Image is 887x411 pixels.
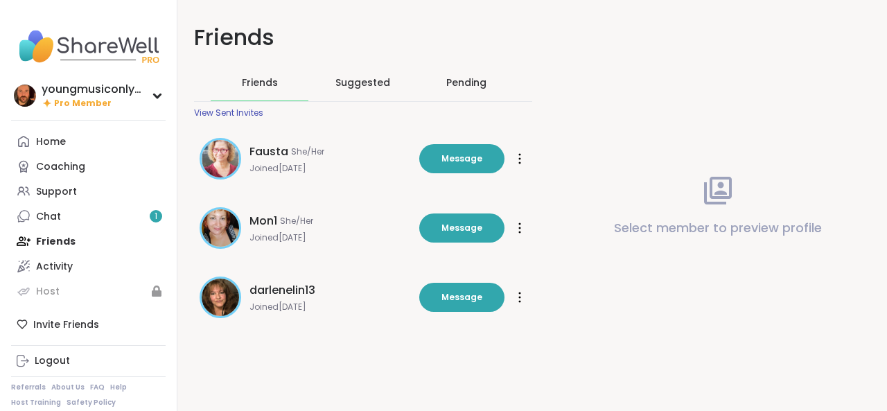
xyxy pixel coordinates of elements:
[11,179,166,204] a: Support
[110,383,127,392] a: Help
[35,354,70,368] div: Logout
[419,213,504,243] button: Message
[249,282,315,299] span: darlenelin13
[36,135,66,149] div: Home
[36,185,77,199] div: Support
[11,204,166,229] a: Chat1
[90,383,105,392] a: FAQ
[11,129,166,154] a: Home
[11,383,46,392] a: Referrals
[11,154,166,179] a: Coaching
[249,213,277,229] span: Mon1
[242,76,278,89] span: Friends
[446,76,486,89] div: Pending
[11,349,166,374] a: Logout
[441,152,482,165] span: Message
[419,144,504,173] button: Message
[441,222,482,234] span: Message
[249,143,288,160] span: Fausta
[42,82,146,97] div: youngmusiconlypage
[335,76,390,89] span: Suggested
[202,279,239,316] img: darlenelin13
[36,260,73,274] div: Activity
[11,398,61,408] a: Host Training
[279,34,289,44] iframe: Spotlight
[11,22,166,71] img: ShareWell Nav Logo
[155,211,157,222] span: 1
[194,107,263,119] div: View Sent Invites
[291,146,324,157] span: She/Her
[11,312,166,337] div: Invite Friends
[614,218,822,238] p: Select member to preview profile
[54,98,112,110] span: Pro Member
[249,301,411,313] span: Joined [DATE]
[36,160,85,174] div: Coaching
[280,216,313,227] span: She/Her
[14,85,36,107] img: youngmusiconlypage
[51,383,85,392] a: About Us
[36,285,60,299] div: Host
[202,209,239,247] img: Mon1
[36,210,61,224] div: Chat
[11,254,166,279] a: Activity
[67,398,116,408] a: Safety Policy
[194,22,532,53] h1: Friends
[419,283,504,312] button: Message
[202,140,239,177] img: Fausta
[249,232,411,243] span: Joined [DATE]
[11,279,166,304] a: Host
[249,163,411,174] span: Joined [DATE]
[441,291,482,304] span: Message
